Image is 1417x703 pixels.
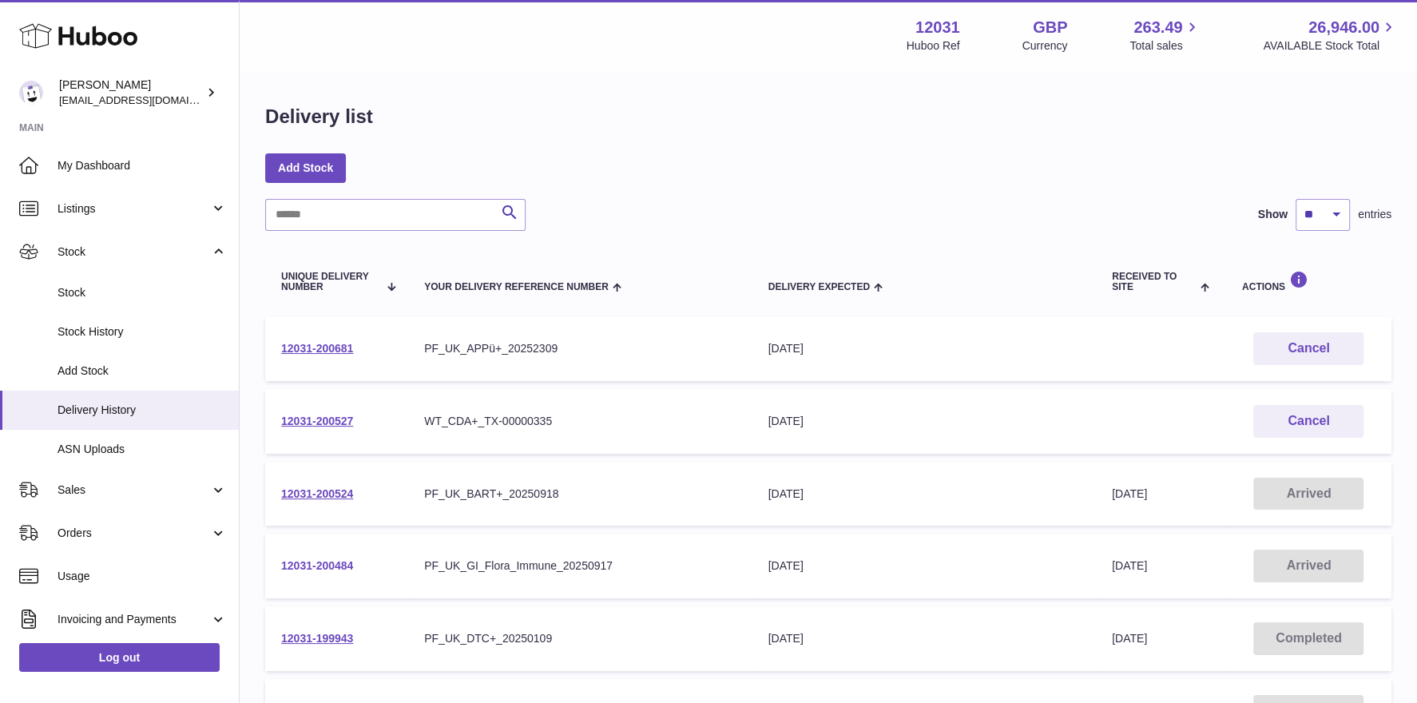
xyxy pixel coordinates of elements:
[19,643,220,672] a: Log out
[1112,559,1147,572] span: [DATE]
[59,77,203,108] div: [PERSON_NAME]
[424,558,736,574] div: PF_UK_GI_Flora_Immune_20250917
[58,201,210,216] span: Listings
[58,363,227,379] span: Add Stock
[768,341,1080,356] div: [DATE]
[58,483,210,498] span: Sales
[915,17,960,38] strong: 12031
[281,415,353,427] a: 12031-200527
[907,38,960,54] div: Huboo Ref
[58,442,227,457] span: ASN Uploads
[1308,17,1379,38] span: 26,946.00
[58,612,210,627] span: Invoicing and Payments
[768,558,1080,574] div: [DATE]
[58,526,210,541] span: Orders
[58,285,227,300] span: Stock
[768,487,1080,502] div: [DATE]
[1112,632,1147,645] span: [DATE]
[265,104,373,129] h1: Delivery list
[1129,17,1201,54] a: 263.49 Total sales
[768,414,1080,429] div: [DATE]
[424,487,736,502] div: PF_UK_BART+_20250918
[281,487,353,500] a: 12031-200524
[58,403,227,418] span: Delivery History
[1253,332,1363,365] button: Cancel
[281,272,379,292] span: Unique Delivery Number
[58,158,227,173] span: My Dashboard
[1258,207,1288,222] label: Show
[1129,38,1201,54] span: Total sales
[768,282,870,292] span: Delivery Expected
[424,282,609,292] span: Your Delivery Reference Number
[1112,272,1197,292] span: Received to Site
[1133,17,1182,38] span: 263.49
[281,632,353,645] a: 12031-199943
[58,244,210,260] span: Stock
[1263,17,1398,54] a: 26,946.00 AVAILABLE Stock Total
[1112,487,1147,500] span: [DATE]
[1253,405,1363,438] button: Cancel
[1242,271,1375,292] div: Actions
[1358,207,1391,222] span: entries
[58,324,227,340] span: Stock History
[1033,17,1067,38] strong: GBP
[58,569,227,584] span: Usage
[19,81,43,105] img: admin@makewellforyou.com
[424,341,736,356] div: PF_UK_APPü+_20252309
[424,414,736,429] div: WT_CDA+_TX-00000335
[1263,38,1398,54] span: AVAILABLE Stock Total
[59,93,235,106] span: [EMAIL_ADDRESS][DOMAIN_NAME]
[265,153,346,182] a: Add Stock
[768,631,1080,646] div: [DATE]
[1022,38,1068,54] div: Currency
[424,631,736,646] div: PF_UK_DTC+_20250109
[281,559,353,572] a: 12031-200484
[281,342,353,355] a: 12031-200681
